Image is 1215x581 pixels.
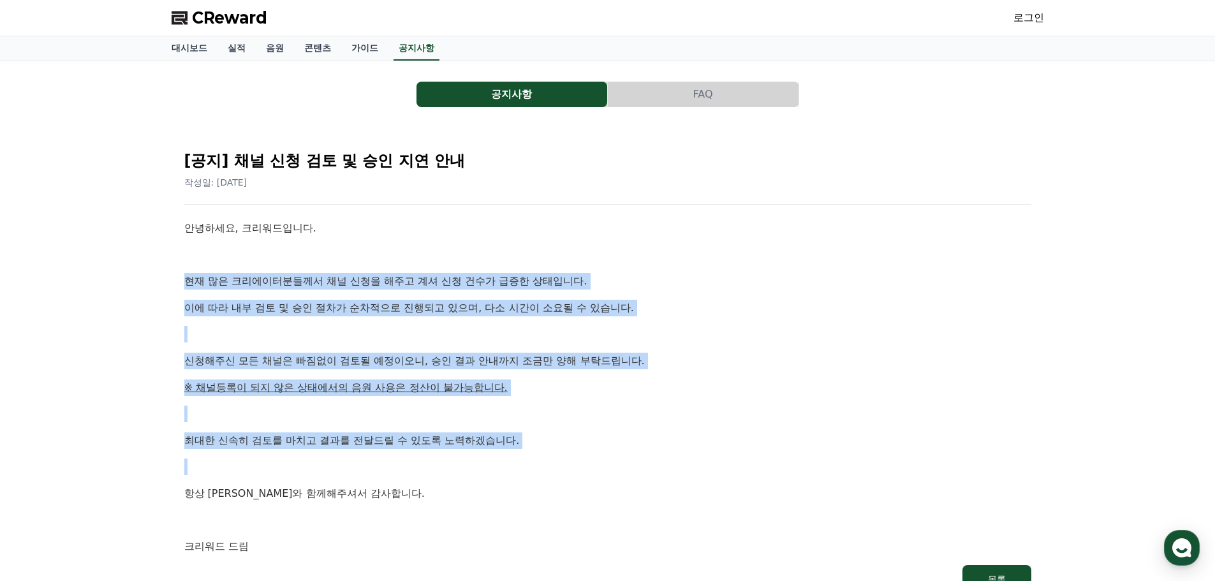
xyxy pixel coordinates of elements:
a: 로그인 [1013,10,1044,26]
a: 대화 [84,404,165,436]
a: 음원 [256,36,294,61]
a: 홈 [4,404,84,436]
p: 신청해주신 모든 채널은 빠짐없이 검토될 예정이오니, 승인 결과 안내까지 조금만 양해 부탁드립니다. [184,353,1031,369]
span: 대화 [117,424,132,434]
a: CReward [172,8,267,28]
a: 실적 [217,36,256,61]
p: 크리워드 드림 [184,538,1031,555]
button: 공지사항 [416,82,607,107]
a: 가이드 [341,36,388,61]
p: 최대한 신속히 검토를 마치고 결과를 전달드릴 수 있도록 노력하겠습니다. [184,432,1031,449]
a: 공지사항 [416,82,608,107]
p: 현재 많은 크리에이터분들께서 채널 신청을 해주고 계셔 신청 건수가 급증한 상태입니다. [184,273,1031,290]
p: 안녕하세요, 크리워드입니다. [184,220,1031,237]
span: 홈 [40,423,48,434]
p: 이에 따라 내부 검토 및 승인 절차가 순차적으로 진행되고 있으며, 다소 시간이 소요될 수 있습니다. [184,300,1031,316]
button: FAQ [608,82,799,107]
a: FAQ [608,82,799,107]
a: 콘텐츠 [294,36,341,61]
span: 설정 [197,423,212,434]
span: CReward [192,8,267,28]
span: 작성일: [DATE] [184,177,247,188]
u: ※ 채널등록이 되지 않은 상태에서의 음원 사용은 정산이 불가능합니다. [184,381,508,393]
a: 대시보드 [161,36,217,61]
p: 항상 [PERSON_NAME]와 함께해주셔서 감사합니다. [184,485,1031,502]
a: 설정 [165,404,245,436]
h2: [공지] 채널 신청 검토 및 승인 지연 안내 [184,151,1031,171]
a: 공지사항 [394,36,439,61]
